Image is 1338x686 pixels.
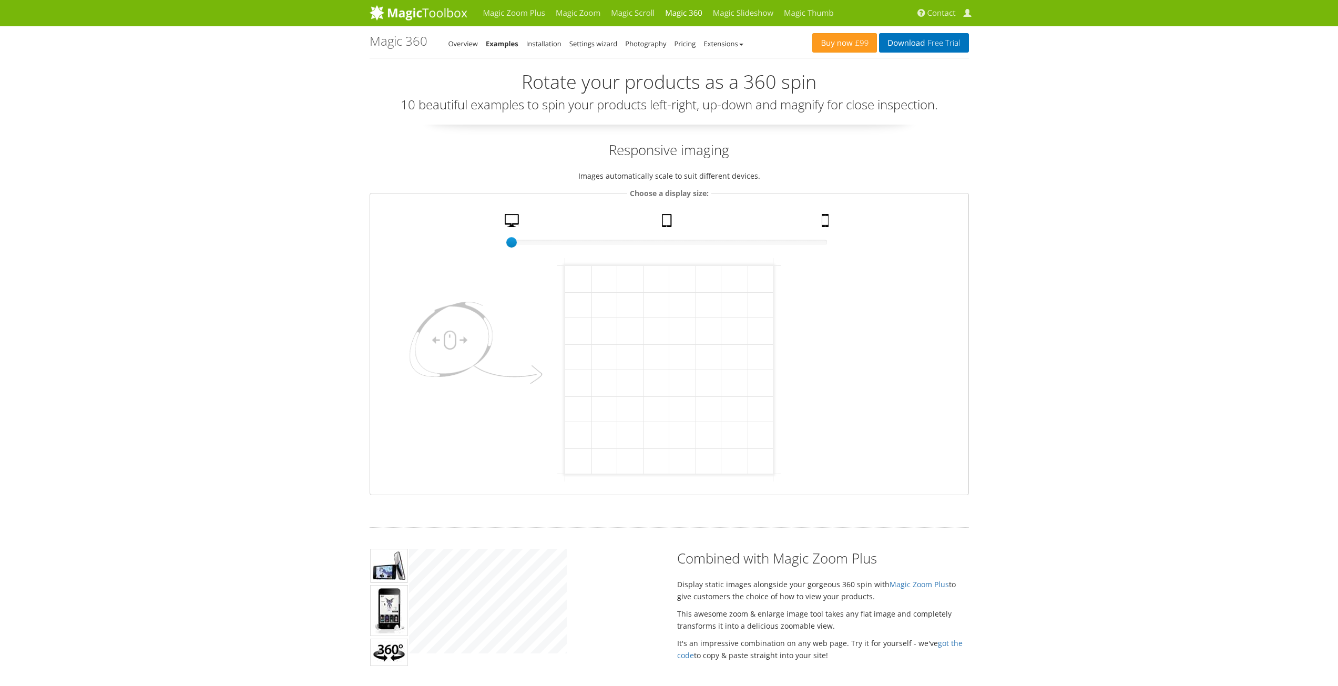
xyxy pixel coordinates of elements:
h1: Magic 360 [370,34,427,48]
a: Overview [448,39,478,48]
a: Mobile [818,214,835,232]
a: Photography [625,39,666,48]
span: Free Trial [925,39,960,47]
span: £99 [853,39,869,47]
h3: 10 beautiful examples to spin your products left-right, up-down and magnify for close inspection. [370,98,969,111]
p: Display static images alongside your gorgeous 360 spin with to give customers the choice of how t... [677,578,969,602]
a: DownloadFree Trial [879,33,968,53]
h2: Combined with Magic Zoom Plus [677,549,969,568]
a: Desktop [501,214,526,232]
legend: Choose a display size: [627,187,711,199]
h2: Rotate your products as a 360 spin [370,71,969,93]
a: Extensions [703,39,743,48]
a: Tablet [658,214,679,232]
span: Contact [927,8,956,18]
p: This awesome zoom & enlarge image tool takes any flat image and completely transforms it into a d... [677,608,969,632]
a: Pricing [674,39,696,48]
img: MagicToolbox.com - Image tools for your website [370,5,467,21]
p: It's an impressive combination on any web page. Try it for yourself - we've to copy & paste strai... [677,637,969,661]
a: Magic Zoom Plus [890,579,949,589]
a: Settings wizard [569,39,618,48]
a: Buy now£99 [812,33,877,53]
a: Installation [526,39,561,48]
h2: Responsive imaging [370,140,969,159]
a: Examples [486,39,518,48]
p: Images automatically scale to suit different devices. [370,170,969,182]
